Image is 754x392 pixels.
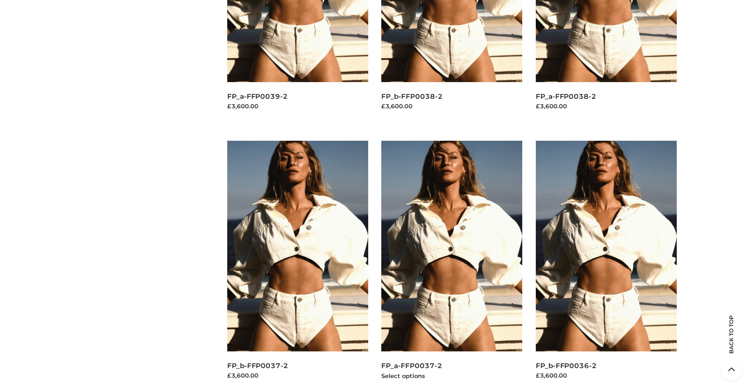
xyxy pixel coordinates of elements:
[536,371,677,380] div: £3,600.00
[381,92,442,101] a: FP_b-FFP0038-2
[536,361,597,370] a: FP_b-FFP0036-2
[227,361,288,370] a: FP_b-FFP0037-2
[381,361,442,370] a: FP_a-FFP0037-2
[227,92,288,101] a: FP_a-FFP0039-2
[227,371,368,380] div: £3,600.00
[381,372,425,379] a: Select options
[720,331,743,354] span: Back to top
[536,101,677,111] div: £3,600.00
[381,101,522,111] div: £3,600.00
[227,101,368,111] div: £3,600.00
[536,92,596,101] a: FP_a-FFP0038-2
